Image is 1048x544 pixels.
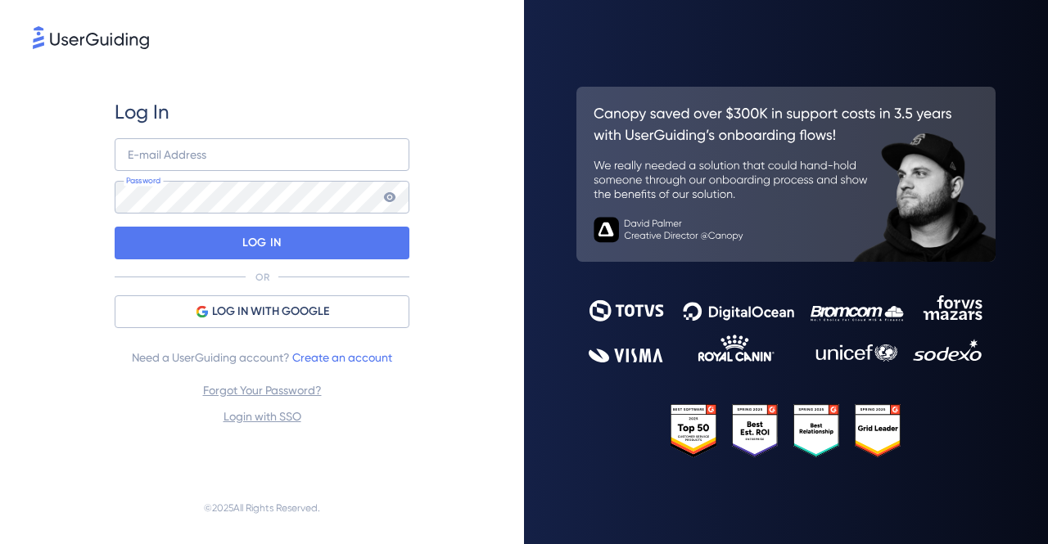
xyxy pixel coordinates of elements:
[292,351,392,364] a: Create an account
[33,26,149,49] img: 8faab4ba6bc7696a72372aa768b0286c.svg
[589,295,982,362] img: 9302ce2ac39453076f5bc0f2f2ca889b.svg
[576,87,996,262] img: 26c0aa7c25a843aed4baddd2b5e0fa68.svg
[224,410,301,423] a: Login with SSO
[255,271,269,284] p: OR
[242,230,281,256] p: LOG IN
[132,348,392,367] span: Need a UserGuiding account?
[204,498,320,518] span: © 2025 All Rights Reserved.
[203,384,322,397] a: Forgot Your Password?
[212,302,329,321] span: LOG IN WITH GOOGLE
[115,99,169,125] span: Log In
[671,404,901,456] img: 25303e33045975176eb484905ab012ff.svg
[115,138,409,171] input: example@company.com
